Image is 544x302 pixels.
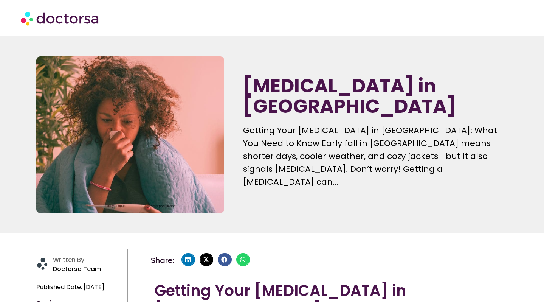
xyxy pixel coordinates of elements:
h4: Share: [151,257,174,264]
div: Share on facebook [218,253,231,266]
div: Share on linkedin [181,253,195,266]
p: Getting Your [MEDICAL_DATA] in [GEOGRAPHIC_DATA]: What You Need to Know Early fall in [GEOGRAPHIC... [243,124,507,188]
h4: Written By [53,256,123,263]
span: Published Date: [DATE] [36,282,104,293]
div: Share on whatsapp [236,253,250,266]
p: Doctorsa Team [53,264,123,274]
h1: [MEDICAL_DATA] in [GEOGRAPHIC_DATA] [243,76,507,117]
div: Share on x-twitter [200,253,213,266]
